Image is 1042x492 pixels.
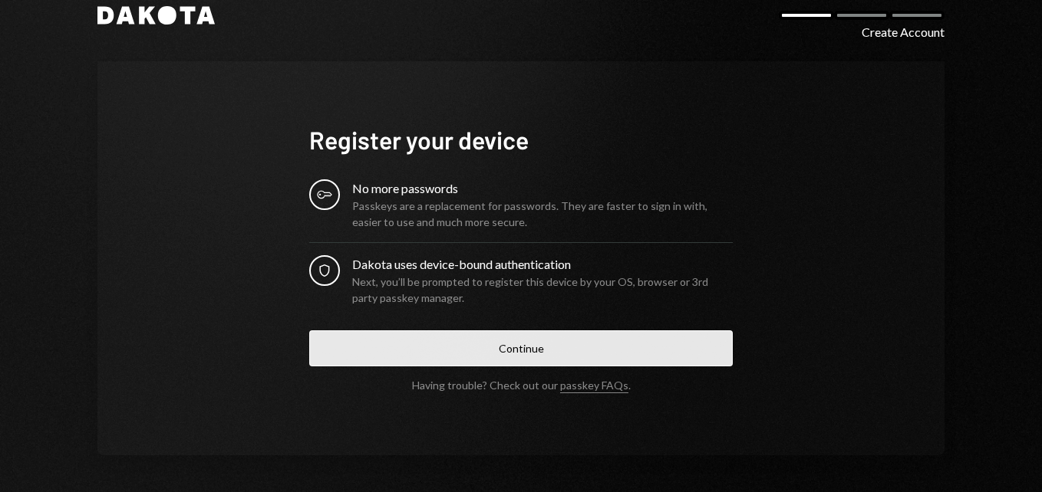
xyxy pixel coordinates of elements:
[352,198,733,230] div: Passkeys are a replacement for passwords. They are faster to sign in with, easier to use and much...
[352,255,733,274] div: Dakota uses device-bound authentication
[412,379,631,392] div: Having trouble? Check out our .
[862,23,945,41] div: Create Account
[309,124,733,155] h1: Register your device
[352,274,733,306] div: Next, you’ll be prompted to register this device by your OS, browser or 3rd party passkey manager.
[352,179,733,198] div: No more passwords
[560,379,628,393] a: passkey FAQs
[309,330,733,366] button: Continue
